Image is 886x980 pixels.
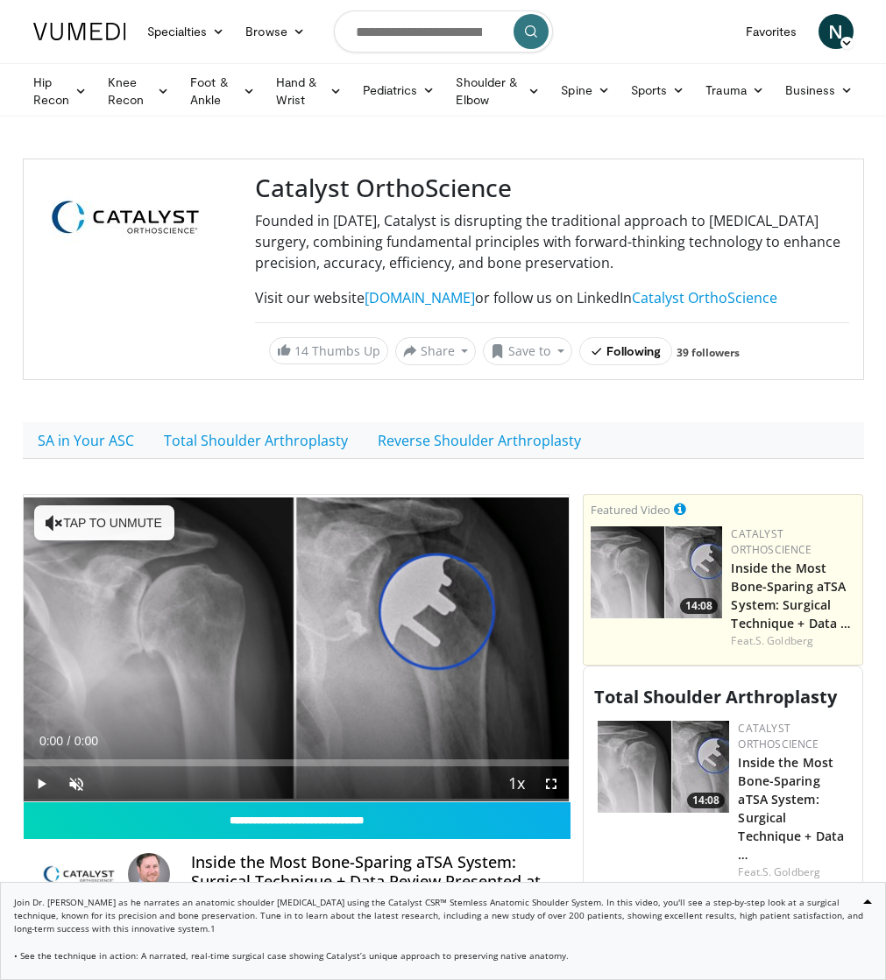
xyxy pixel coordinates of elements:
[24,495,570,801] video-js: Video Player
[579,337,673,365] button: Following
[731,633,855,649] div: Feat.
[550,73,620,108] a: Spine
[352,73,446,108] a: Pediatrics
[598,721,729,813] a: 14:08
[137,14,236,49] a: Specialties
[149,422,363,459] a: Total Shoulder Arthroplasty
[695,73,775,108] a: Trauma
[39,734,63,748] span: 0:00
[594,685,837,709] span: Total Shoulder Arthroplasty
[598,721,729,813] img: 9f15458b-d013-4cfd-976d-a83a3859932f.150x105_q85_crop-smart_upscale.jpg
[59,766,94,801] button: Unmute
[180,74,265,109] a: Foot & Ankle
[33,23,126,40] img: VuMedi Logo
[762,864,820,879] a: S. Goldberg
[266,74,352,109] a: Hand & Wrist
[67,734,71,748] span: /
[499,766,534,801] button: Playback Rate
[591,502,670,518] small: Featured Video
[38,173,213,261] img: Catalyst OrthoScience
[255,287,849,308] p: Visit our website or follow us on LinkedIn
[735,14,808,49] a: Favorites
[591,526,722,618] a: 14:08
[24,759,570,766] div: Progress Bar
[235,14,315,49] a: Browse
[23,422,149,459] a: SA in Your ASC
[37,853,121,895] img: Catalyst OrthoScience
[334,11,553,53] input: Search topics, interventions
[483,337,572,365] button: Save to
[294,342,308,359] span: 14
[755,633,813,648] a: S. Goldberg
[632,288,777,307] a: Catalyst OrthoScience
[24,766,59,801] button: Play
[775,73,864,108] a: Business
[591,526,722,618] img: 9f15458b-d013-4cfd-976d-a83a3859932f.150x105_q85_crop-smart_upscale.jpg
[819,14,854,49] a: N
[731,560,851,631] a: Inside the Most Bone-Sparing aTSA System: Surgical Technique + Data …
[255,210,849,273] p: Founded in [DATE], Catalyst is disrupting the traditional approach to [MEDICAL_DATA] surgery, com...
[534,766,569,801] button: Fullscreen
[738,754,844,864] a: Inside the Most Bone-Sparing aTSA System: Surgical Technique + Data …
[23,74,97,109] a: Hip Recon
[731,526,812,557] a: Catalyst OrthoScience
[14,949,872,962] p: • See the technique in action: A narrated, real-time surgical case showing Catalyst’s unique appr...
[365,288,475,307] a: [DOMAIN_NAME]
[97,74,180,109] a: Knee Recon
[14,896,872,935] p: Join Dr. [PERSON_NAME] as he narrates an anatomic shoulder [MEDICAL_DATA] using the Catalyst CSR™...
[738,721,819,751] a: Catalyst OrthoScience
[74,734,98,748] span: 0:00
[269,337,388,364] a: 14 Thumbs Up
[738,864,848,880] div: Feat.
[395,337,477,365] button: Share
[128,853,170,895] img: Avatar
[677,345,740,360] a: 39 followers
[363,422,596,459] a: Reverse Shoulder Arthroplasty
[620,73,696,108] a: Sports
[445,74,550,109] a: Shoulder & Elbow
[680,598,718,614] span: 14:08
[34,505,174,540] button: Tap to unmute
[255,173,849,203] h3: Catalyst OrthoScience
[191,853,556,910] h4: Inside the Most Bone-Sparing aTSA System: Surgical Technique + Data Review Presented at Annecy Li...
[687,793,725,808] span: 14:08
